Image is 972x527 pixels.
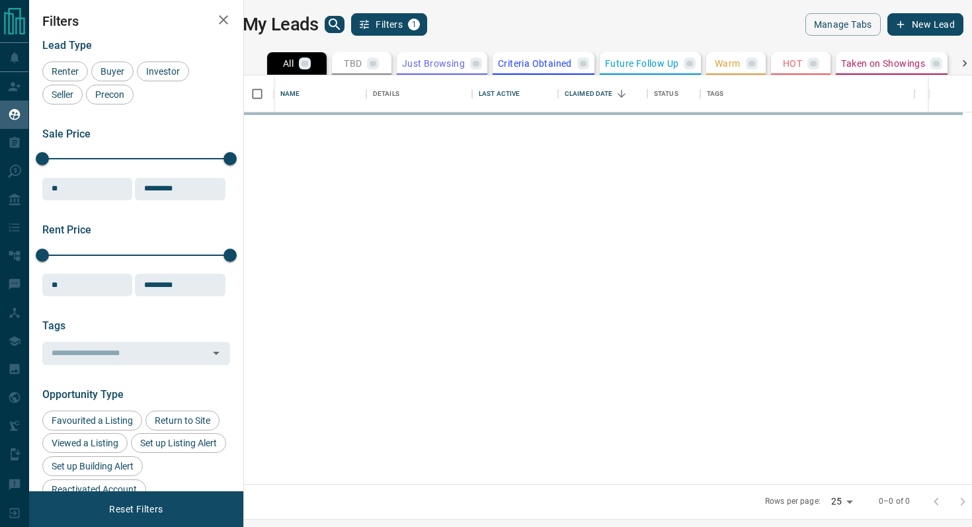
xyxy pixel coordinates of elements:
button: Manage Tabs [805,13,881,36]
button: New Lead [887,13,963,36]
p: Future Follow Up [605,59,678,68]
div: Set up Listing Alert [131,433,226,453]
div: Reactivated Account [42,479,146,499]
p: Criteria Obtained [498,59,572,68]
h1: My Leads [243,14,319,35]
button: Reset Filters [101,498,171,520]
button: Sort [612,85,631,103]
div: Precon [86,85,134,104]
p: HOT [783,59,802,68]
div: Favourited a Listing [42,411,142,430]
div: Name [274,75,366,112]
span: Set up Building Alert [47,461,138,471]
span: Opportunity Type [42,388,124,401]
div: Seller [42,85,83,104]
div: Details [366,75,472,112]
span: Tags [42,319,65,332]
span: Return to Site [150,415,215,426]
span: Investor [142,66,184,77]
h2: Filters [42,13,230,29]
span: Renter [47,66,83,77]
div: Set up Building Alert [42,456,143,476]
div: Tags [700,75,914,112]
p: All [283,59,294,68]
span: 1 [409,20,419,29]
span: Reactivated Account [47,484,142,495]
span: Rent Price [42,223,91,236]
div: Investor [137,61,189,81]
div: Details [373,75,399,112]
p: Warm [715,59,741,68]
span: Set up Listing Alert [136,438,222,448]
button: Open [207,344,225,362]
button: search button [325,16,344,33]
div: Last Active [472,75,558,112]
span: Precon [91,89,129,100]
div: 25 [826,492,858,511]
span: Lead Type [42,39,92,52]
div: Name [280,75,300,112]
span: Seller [47,89,78,100]
div: Status [647,75,700,112]
p: Just Browsing [402,59,465,68]
div: Renter [42,61,88,81]
div: Return to Site [145,411,220,430]
span: Buyer [96,66,129,77]
p: Rows per page: [765,496,821,507]
p: 0–0 of 0 [879,496,910,507]
span: Favourited a Listing [47,415,138,426]
span: Sale Price [42,128,91,140]
div: Status [654,75,678,112]
div: Viewed a Listing [42,433,128,453]
button: Filters1 [351,13,427,36]
div: Claimed Date [558,75,647,112]
span: Viewed a Listing [47,438,123,448]
div: Last Active [479,75,520,112]
div: Tags [707,75,724,112]
div: Buyer [91,61,134,81]
p: Taken on Showings [841,59,925,68]
div: Claimed Date [565,75,613,112]
p: TBD [344,59,362,68]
